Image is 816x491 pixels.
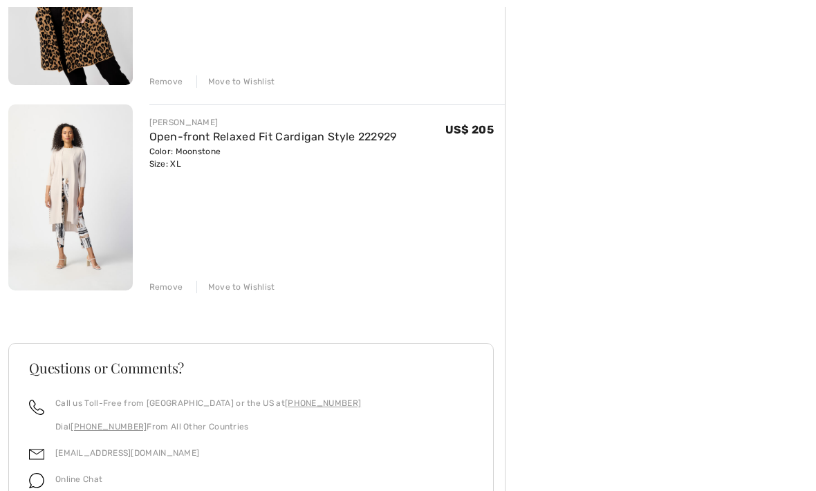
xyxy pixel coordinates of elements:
[149,75,183,88] div: Remove
[55,474,102,484] span: Online Chat
[149,116,397,129] div: [PERSON_NAME]
[149,145,397,170] div: Color: Moonstone Size: XL
[196,281,275,293] div: Move to Wishlist
[29,400,44,415] img: call
[285,398,361,408] a: [PHONE_NUMBER]
[55,420,361,433] p: Dial From All Other Countries
[55,448,199,458] a: [EMAIL_ADDRESS][DOMAIN_NAME]
[29,447,44,462] img: email
[29,473,44,488] img: chat
[149,281,183,293] div: Remove
[445,123,494,136] span: US$ 205
[8,104,133,290] img: Open-front Relaxed Fit Cardigan Style 222929
[196,75,275,88] div: Move to Wishlist
[149,130,397,143] a: Open-front Relaxed Fit Cardigan Style 222929
[29,361,473,375] h3: Questions or Comments?
[55,397,361,409] p: Call us Toll-Free from [GEOGRAPHIC_DATA] or the US at
[71,422,147,432] a: [PHONE_NUMBER]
